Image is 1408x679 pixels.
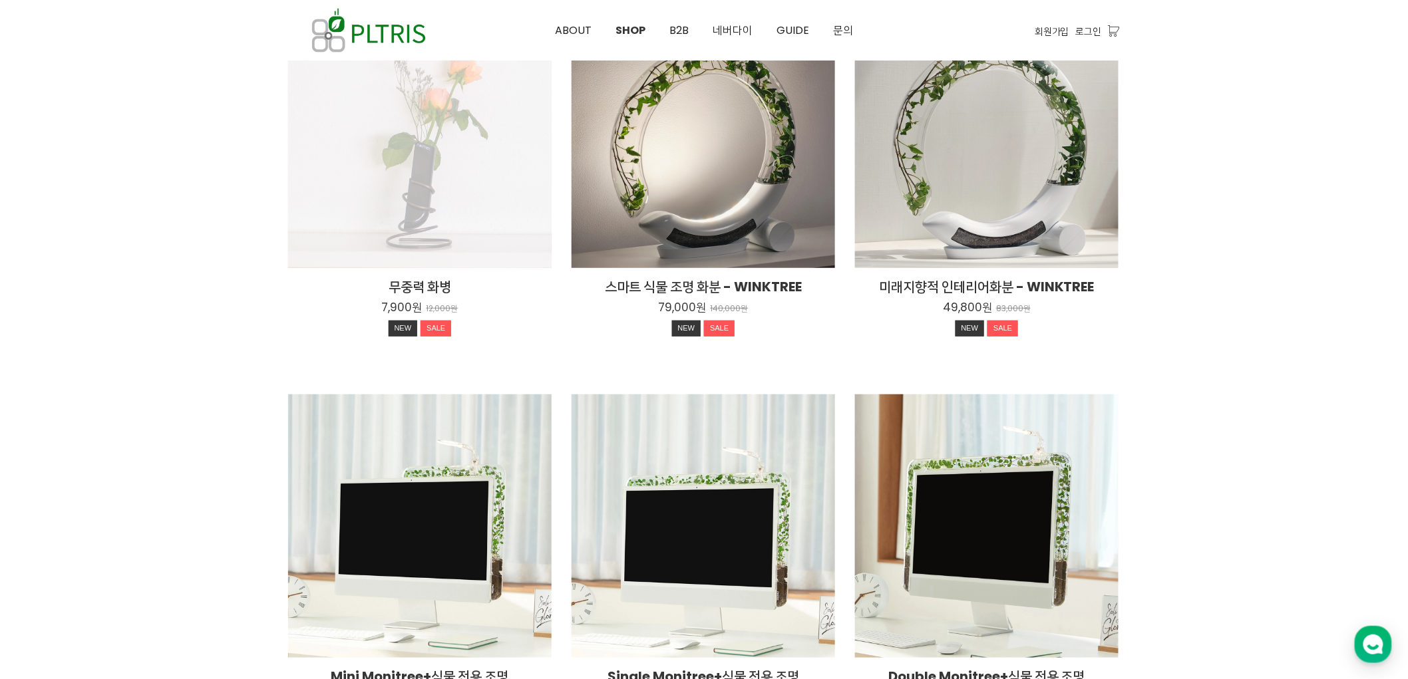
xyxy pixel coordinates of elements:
a: SHOP [604,1,657,61]
a: 스마트 식물 조명 화분 - WINKTREE 79,000원 140,000원 NEWSALE [572,277,835,340]
span: 설정 [206,442,222,452]
a: 네버다이 [701,1,765,61]
p: 83,000원 [996,304,1031,314]
a: GUIDE [765,1,821,61]
span: ABOUT [555,23,592,38]
h2: 스마트 식물 조명 화분 - WINKTREE [572,277,835,296]
a: 무중력 화병 7,900원 12,000원 NEWSALE [288,277,552,340]
div: NEW [956,321,985,337]
span: 홈 [42,442,50,452]
p: 7,900원 [382,300,423,315]
p: 12,000원 [427,304,458,314]
a: 문의 [821,1,865,61]
div: SALE [421,321,451,337]
div: SALE [987,321,1018,337]
span: 네버다이 [713,23,753,38]
span: SHOP [616,23,645,38]
h2: 미래지향적 인테리어화분 - WINKTREE [855,277,1119,296]
p: 49,800원 [943,300,992,315]
span: GUIDE [777,23,809,38]
div: NEW [672,321,701,337]
a: 미래지향적 인테리어화분 - WINKTREE 49,800원 83,000원 NEWSALE [855,277,1119,340]
span: 문의 [833,23,853,38]
a: 대화 [88,422,172,455]
p: 79,000원 [659,300,707,315]
a: 로그인 [1076,24,1102,39]
a: B2B [657,1,701,61]
div: NEW [389,321,418,337]
a: 설정 [172,422,256,455]
a: 회원가입 [1035,24,1069,39]
div: SALE [704,321,735,337]
span: 대화 [122,442,138,453]
a: 홈 [4,422,88,455]
h2: 무중력 화병 [288,277,552,296]
p: 140,000원 [711,304,749,314]
span: B2B [669,23,689,38]
a: ABOUT [543,1,604,61]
